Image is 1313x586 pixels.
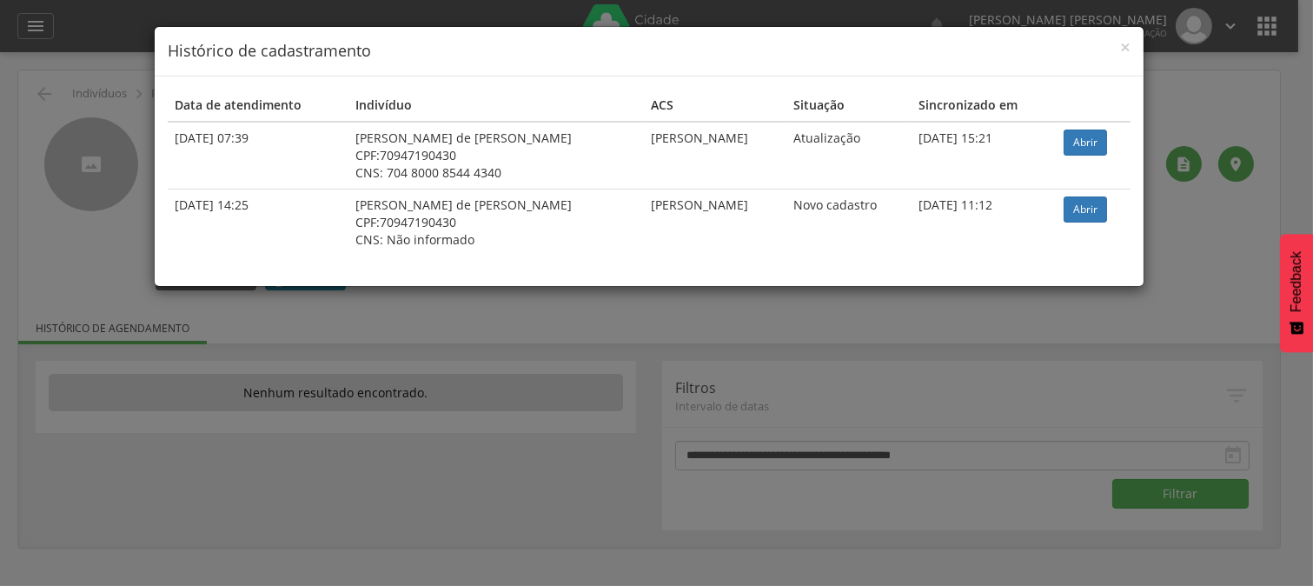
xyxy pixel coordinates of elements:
div: CNS: 704 8000 8544 4340 [355,164,637,182]
div: Novo cadastro [794,196,905,214]
div: CNS: Não informado [355,231,637,249]
th: ACS [644,90,786,122]
th: Data de atendimento [168,90,348,122]
td: [PERSON_NAME] [644,189,786,256]
div: Atualização [794,130,905,147]
td: [PERSON_NAME] [644,122,786,190]
th: Indivíduo [348,90,644,122]
td: [DATE] 11:12 [912,189,1057,256]
td: [DATE] 15:21 [912,122,1057,190]
td: [DATE] 14:25 [168,189,348,256]
button: Feedback - Mostrar pesquisa [1280,234,1313,352]
span: 70947190430 [380,147,456,163]
td: [DATE] 07:39 [168,122,348,190]
div: CPF: [355,214,637,231]
button: Close [1120,38,1131,57]
span: 70947190430 [380,214,456,230]
h4: Histórico de cadastramento [168,40,1131,63]
div: CPF: [355,147,637,164]
th: Sincronizado em [912,90,1057,122]
div: [PERSON_NAME] de [PERSON_NAME] [355,196,637,214]
th: Situação [787,90,912,122]
div: [PERSON_NAME] de [PERSON_NAME] [355,130,637,147]
a: Abrir [1064,196,1107,223]
span: Feedback [1289,251,1304,312]
a: Abrir [1064,130,1107,156]
span: × [1120,35,1131,59]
